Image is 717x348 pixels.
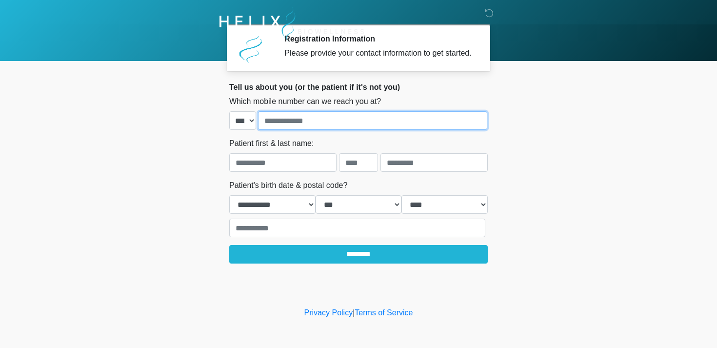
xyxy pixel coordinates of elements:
[229,180,347,191] label: Patient's birth date & postal code?
[353,308,355,317] a: |
[229,138,314,149] label: Patient first & last name:
[229,82,488,92] h2: Tell us about you (or the patient if it's not you)
[284,47,473,59] div: Please provide your contact information to get started.
[229,96,381,107] label: Which mobile number can we reach you at?
[304,308,353,317] a: Privacy Policy
[355,308,413,317] a: Terms of Service
[219,7,364,42] img: Helix Biowellness Logo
